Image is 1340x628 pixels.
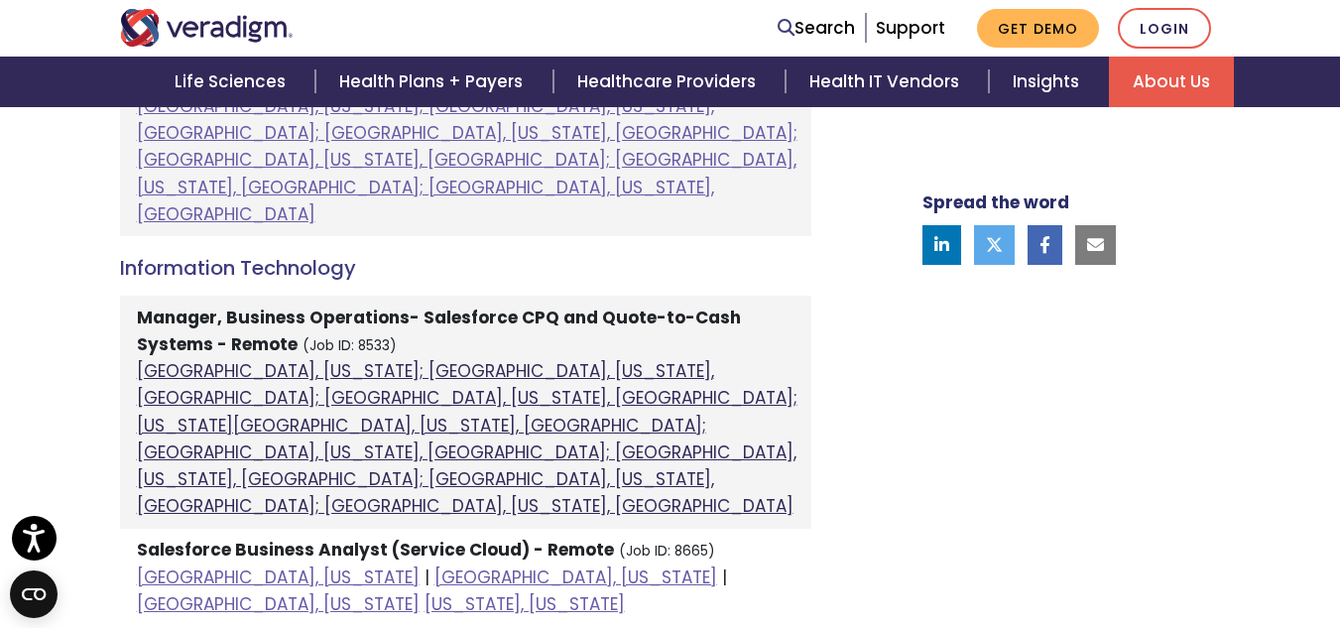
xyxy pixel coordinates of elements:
span: | [425,565,429,589]
strong: Salesforce Business Analyst (Service Cloud) - Remote [137,538,614,562]
a: Get Demo [977,9,1099,48]
a: Healthcare Providers [553,57,786,107]
a: Search [778,15,855,42]
a: [GEOGRAPHIC_DATA], [US_STATE]; [GEOGRAPHIC_DATA], [US_STATE], [GEOGRAPHIC_DATA]; [GEOGRAPHIC_DATA... [137,359,797,518]
a: [GEOGRAPHIC_DATA], [US_STATE] [137,592,420,616]
img: Veradigm logo [120,9,294,47]
a: Login [1118,8,1211,49]
h4: Information Technology [120,256,811,280]
small: (Job ID: 8533) [303,336,397,355]
strong: Manager, Business Operations- Salesforce CPQ and Quote-to-Cash Systems - Remote [137,306,741,356]
button: Open CMP widget [10,570,58,618]
a: Health IT Vendors [786,57,989,107]
a: [GEOGRAPHIC_DATA], [US_STATE]; [GEOGRAPHIC_DATA], [US_STATE], [GEOGRAPHIC_DATA]; [GEOGRAPHIC_DATA... [137,94,797,226]
span: | [722,565,727,589]
a: Insights [989,57,1109,107]
a: [GEOGRAPHIC_DATA], [US_STATE] [137,565,420,589]
a: About Us [1109,57,1234,107]
a: Life Sciences [151,57,315,107]
a: [GEOGRAPHIC_DATA], [US_STATE] [434,565,717,589]
strong: Spread the word [922,190,1069,214]
small: (Job ID: 8665) [619,542,715,561]
a: Health Plans + Payers [315,57,552,107]
a: [US_STATE], [US_STATE] [425,592,625,616]
a: Support [876,16,945,40]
